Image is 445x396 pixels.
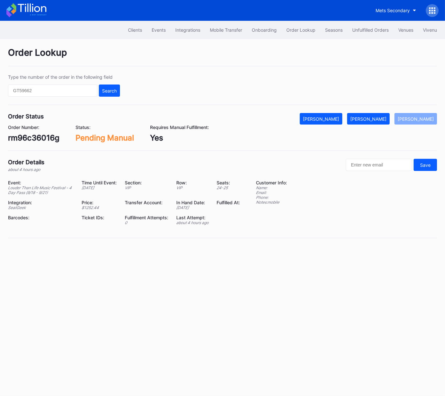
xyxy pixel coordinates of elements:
div: Price: [82,200,117,205]
input: Enter new email [346,159,412,171]
div: Seasons [325,27,343,33]
div: Ticket IDs: [82,215,117,220]
div: Section: [125,180,168,185]
button: Clients [123,24,147,36]
div: In Hand Date: [176,200,209,205]
div: Pending Manual [75,133,134,142]
div: Seats: [217,180,240,185]
div: Integration: [8,200,74,205]
div: Fulfillment Attempts: [125,215,168,220]
div: Last Attempt: [176,215,209,220]
div: Integrations [175,27,200,33]
div: Barcodes: [8,215,74,220]
button: [PERSON_NAME] [300,113,342,125]
button: Mobile Transfer [205,24,247,36]
div: Fulfilled At: [217,200,240,205]
button: Search [99,85,120,97]
div: Search [102,88,117,93]
div: Save [420,162,431,168]
div: [DATE] [176,205,209,210]
div: about 4 hours ago [8,167,44,172]
div: Events [152,27,166,33]
button: [PERSON_NAME] [347,113,390,125]
div: $ 1252.44 [82,205,117,210]
input: GT59662 [8,85,97,97]
button: Order Lookup [282,24,320,36]
div: Vivenu [423,27,437,33]
button: Mets Secondary [371,4,421,16]
div: SeatGeek [8,205,74,210]
div: [PERSON_NAME] [398,116,434,122]
div: Name: [256,185,287,190]
div: Order Lookup [8,47,437,66]
div: Order Number: [8,125,60,130]
div: Status: [75,125,134,130]
div: Clients [128,27,142,33]
div: Time Until Event: [82,180,117,185]
div: Customer Info: [256,180,287,185]
div: 24 - 25 [217,185,240,190]
div: about 4 hours ago [176,220,209,225]
div: 0 [125,220,168,225]
div: Mobile Transfer [210,27,242,33]
div: VIP [176,185,209,190]
div: Requires Manual Fulfillment: [150,125,209,130]
div: Venues [398,27,413,33]
div: Unfulfilled Orders [352,27,389,33]
div: VIP [125,185,168,190]
div: Event: [8,180,74,185]
button: Unfulfilled Orders [347,24,393,36]
div: Transfer Account: [125,200,168,205]
div: Row: [176,180,209,185]
div: [PERSON_NAME] [350,116,386,122]
button: Seasons [320,24,347,36]
button: Integrations [171,24,205,36]
div: [DATE] [82,185,117,190]
div: [PERSON_NAME] [303,116,339,122]
div: Onboarding [252,27,277,33]
div: Order Lookup [286,27,315,33]
div: Mets Secondary [376,8,410,13]
button: Onboarding [247,24,282,36]
div: Phone: [256,195,287,200]
div: Order Status [8,113,44,120]
div: Type the number of the order in the following field [8,74,120,80]
div: Notes: mobile [256,200,287,205]
button: Venues [393,24,418,36]
div: Email: [256,190,287,195]
button: Save [414,159,437,171]
div: Yes [150,133,209,142]
button: Vivenu [418,24,442,36]
div: Order Details [8,159,44,166]
div: rm96c36016g [8,133,60,142]
button: Events [147,24,171,36]
button: [PERSON_NAME] [394,113,437,125]
div: Louder Than Life Music Festival - 4 Day Pass (9/18 - 9/21) [8,185,74,195]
